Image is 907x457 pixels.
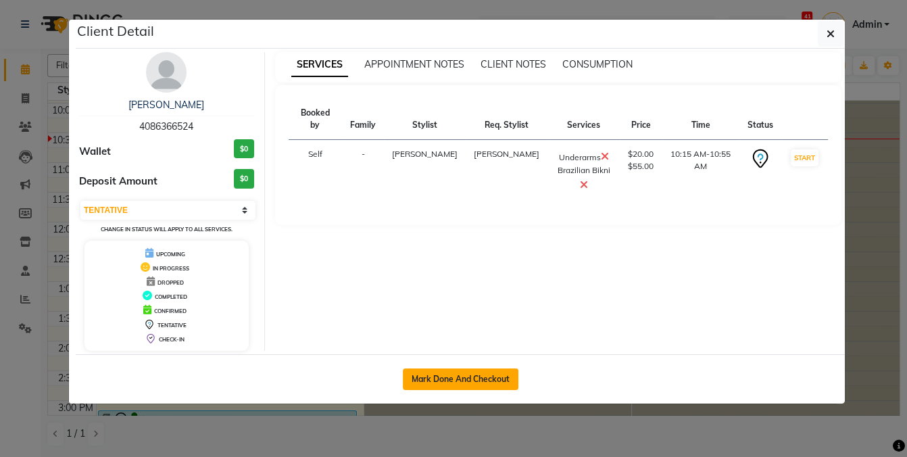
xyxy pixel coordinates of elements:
[739,99,781,140] th: Status
[342,99,384,140] th: Family
[466,99,547,140] th: Req. Stylist
[384,99,466,140] th: Stylist
[291,53,348,77] span: SERVICES
[620,99,662,140] th: Price
[403,368,518,390] button: Mark Done And Checkout
[342,140,384,201] td: -
[364,58,464,70] span: APPOINTMENT NOTES
[159,336,185,343] span: CHECK-IN
[556,164,612,193] div: Brazilian Bikni
[562,58,633,70] span: CONSUMPTION
[791,149,818,166] button: START
[556,148,612,164] div: Underarms
[234,169,254,189] h3: $0
[79,144,111,160] span: Wallet
[392,149,458,159] span: [PERSON_NAME]
[481,58,546,70] span: CLIENT NOTES
[234,139,254,159] h3: $0
[662,99,739,140] th: Time
[128,99,204,111] a: [PERSON_NAME]
[146,52,187,93] img: avatar
[289,140,343,201] td: Self
[139,120,193,133] span: 4086366524
[157,322,187,329] span: TENTATIVE
[101,226,232,233] small: Change in status will apply to all services.
[662,140,739,201] td: 10:15 AM-10:55 AM
[154,308,187,314] span: CONFIRMED
[156,251,185,258] span: UPCOMING
[289,99,343,140] th: Booked by
[628,160,654,172] div: $55.00
[155,293,187,300] span: COMPLETED
[474,149,539,159] span: [PERSON_NAME]
[628,148,654,160] div: $20.00
[79,174,157,189] span: Deposit Amount
[153,265,189,272] span: IN PROGRESS
[77,21,154,41] h5: Client Detail
[547,99,620,140] th: Services
[157,279,184,286] span: DROPPED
